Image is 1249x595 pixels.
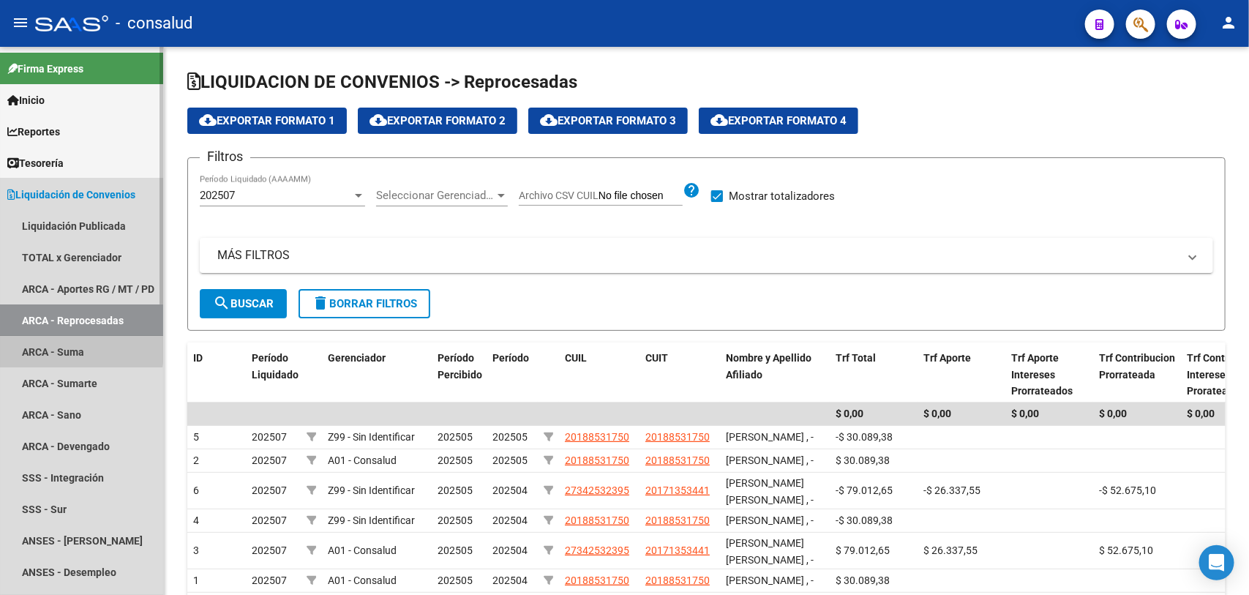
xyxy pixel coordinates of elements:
[726,575,814,586] span: [PERSON_NAME] , -
[370,114,506,127] span: Exportar Formato 2
[116,7,192,40] span: - consalud
[683,182,700,199] mat-icon: help
[726,514,814,526] span: [PERSON_NAME] , -
[358,108,517,134] button: Exportar Formato 2
[720,343,830,407] datatable-header-cell: Nombre y Apellido Afiliado
[836,408,863,419] span: $ 0,00
[7,155,64,171] span: Tesorería
[540,114,676,127] span: Exportar Formato 3
[1199,545,1234,580] div: Open Intercom Messenger
[1011,352,1073,397] span: Trf Aporte Intereses Prorrateados
[519,190,599,201] span: Archivo CSV CUIL
[438,545,473,556] span: 202505
[830,343,918,407] datatable-header-cell: Trf Total
[492,545,528,556] span: 202504
[918,343,1005,407] datatable-header-cell: Trf Aporte
[559,343,639,407] datatable-header-cell: CUIL
[193,431,199,443] span: 5
[645,514,710,526] span: 20188531750
[492,431,528,443] span: 202505
[193,352,203,364] span: ID
[836,431,893,443] span: -$ 30.089,38
[187,72,577,92] span: LIQUIDACION DE CONVENIOS -> Reprocesadas
[540,111,558,129] mat-icon: cloud_download
[1093,343,1181,407] datatable-header-cell: Trf Contribucion Prorrateada
[645,352,668,364] span: CUIT
[7,92,45,108] span: Inicio
[492,575,528,586] span: 202504
[299,289,430,318] button: Borrar Filtros
[492,454,528,466] span: 202505
[923,408,951,419] span: $ 0,00
[565,484,629,496] span: 27342532395
[492,484,528,496] span: 202504
[528,108,688,134] button: Exportar Formato 3
[565,454,629,466] span: 20188531750
[252,431,287,443] span: 202507
[836,575,890,586] span: $ 30.089,38
[252,454,287,466] span: 202507
[200,189,235,202] span: 202507
[312,297,417,310] span: Borrar Filtros
[836,484,893,496] span: -$ 79.012,65
[438,514,473,526] span: 202505
[726,454,814,466] span: [PERSON_NAME] , -
[726,352,811,381] span: Nombre y Apellido Afiliado
[199,111,217,129] mat-icon: cloud_download
[328,545,397,556] span: A01 - Consalud
[252,352,299,381] span: Período Liquidado
[726,537,814,566] span: [PERSON_NAME] [PERSON_NAME] , -
[1011,408,1039,419] span: $ 0,00
[836,545,890,556] span: $ 79.012,65
[710,114,847,127] span: Exportar Formato 4
[729,187,835,205] span: Mostrar totalizadores
[923,545,978,556] span: $ 26.337,55
[252,575,287,586] span: 202507
[1099,408,1127,419] span: $ 0,00
[599,190,683,203] input: Archivo CSV CUIL
[487,343,538,407] datatable-header-cell: Período
[438,352,482,381] span: Período Percibido
[199,114,335,127] span: Exportar Formato 1
[217,247,1178,263] mat-panel-title: MÁS FILTROS
[7,187,135,203] span: Liquidación de Convenios
[213,297,274,310] span: Buscar
[1187,408,1215,419] span: $ 0,00
[565,431,629,443] span: 20188531750
[187,343,246,407] datatable-header-cell: ID
[923,484,980,496] span: -$ 26.337,55
[328,575,397,586] span: A01 - Consalud
[200,289,287,318] button: Buscar
[1099,352,1175,381] span: Trf Contribucion Prorrateada
[565,575,629,586] span: 20188531750
[7,61,83,77] span: Firma Express
[200,238,1213,273] mat-expansion-panel-header: MÁS FILTROS
[645,431,710,443] span: 20188531750
[193,484,199,496] span: 6
[492,352,529,364] span: Período
[836,514,893,526] span: -$ 30.089,38
[438,484,473,496] span: 202505
[328,352,386,364] span: Gerenciador
[565,514,629,526] span: 20188531750
[193,575,199,586] span: 1
[12,14,29,31] mat-icon: menu
[193,454,199,466] span: 2
[645,545,710,556] span: 20171353441
[438,431,473,443] span: 202505
[246,343,301,407] datatable-header-cell: Período Liquidado
[432,343,487,407] datatable-header-cell: Período Percibido
[1220,14,1237,31] mat-icon: person
[645,454,710,466] span: 20188531750
[710,111,728,129] mat-icon: cloud_download
[1099,545,1153,556] span: $ 52.675,10
[492,514,528,526] span: 202504
[565,545,629,556] span: 27342532395
[836,454,890,466] span: $ 30.089,38
[726,477,814,506] span: [PERSON_NAME] [PERSON_NAME] , -
[923,352,971,364] span: Trf Aporte
[1099,484,1156,496] span: -$ 52.675,10
[565,352,587,364] span: CUIL
[187,108,347,134] button: Exportar Formato 1
[370,111,387,129] mat-icon: cloud_download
